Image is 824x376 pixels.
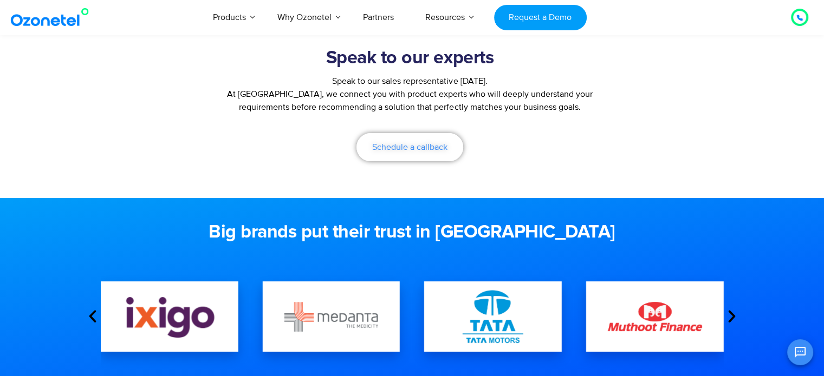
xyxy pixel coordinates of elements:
a: Schedule a callback [356,133,463,161]
img: Tata Motors [446,269,540,364]
h2: Speak to our experts [218,48,602,69]
img: medanta [284,302,378,332]
img: Muthoot-Finance-Logo-PNG [608,302,702,331]
span: Schedule a callback [372,143,447,151]
div: Image Carousel [101,260,724,373]
p: At [GEOGRAPHIC_DATA], we connect you with product experts who will deeply understand your require... [218,88,602,114]
img: Ixigo [122,294,217,339]
a: Request a Demo [494,5,587,30]
div: 4 / 16 [101,281,238,352]
div: 7 / 16 [586,281,724,352]
h2: Big brands put their trust in [GEOGRAPHIC_DATA] [85,222,740,243]
div: 6 / 16 [424,281,562,352]
div: 5 / 16 [262,281,400,352]
div: Speak to our sales representative [DATE]. [218,75,602,88]
button: Open chat [787,339,813,365]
